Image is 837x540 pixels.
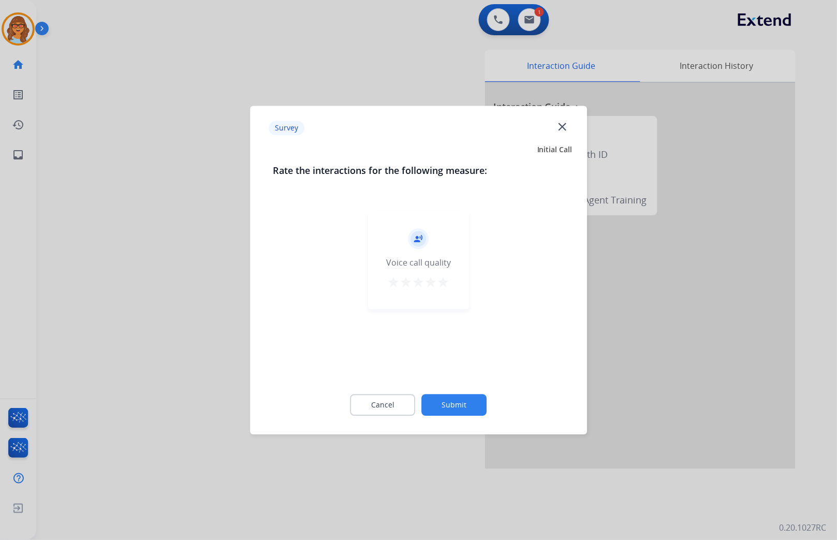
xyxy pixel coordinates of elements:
[437,276,450,288] mat-icon: star
[537,144,572,155] span: Initial Call
[400,276,413,288] mat-icon: star
[414,234,423,243] mat-icon: record_voice_over
[413,276,425,288] mat-icon: star
[388,276,400,288] mat-icon: star
[386,256,451,269] div: Voice call quality
[425,276,437,288] mat-icon: star
[555,120,569,133] mat-icon: close
[422,394,487,416] button: Submit
[269,121,304,136] p: Survey
[350,394,416,416] button: Cancel
[273,163,564,178] h3: Rate the interactions for the following measure:
[780,521,827,534] p: 0.20.1027RC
